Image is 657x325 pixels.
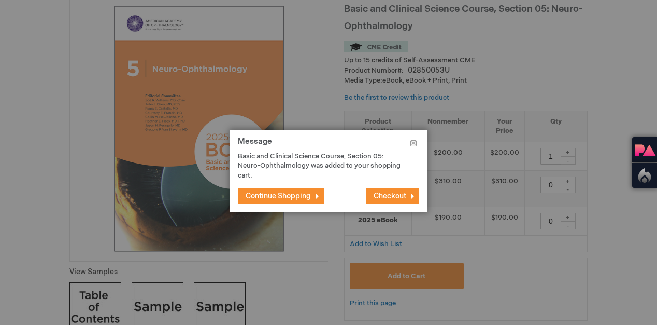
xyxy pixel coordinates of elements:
[238,152,404,181] p: Basic and Clinical Science Course, Section 05: Neuro-Ophthalmology was added to your shopping cart.
[374,192,406,200] span: Checkout
[366,188,419,204] button: Checkout
[238,138,419,152] h1: Message
[238,188,324,204] button: Continue Shopping
[246,192,311,200] span: Continue Shopping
